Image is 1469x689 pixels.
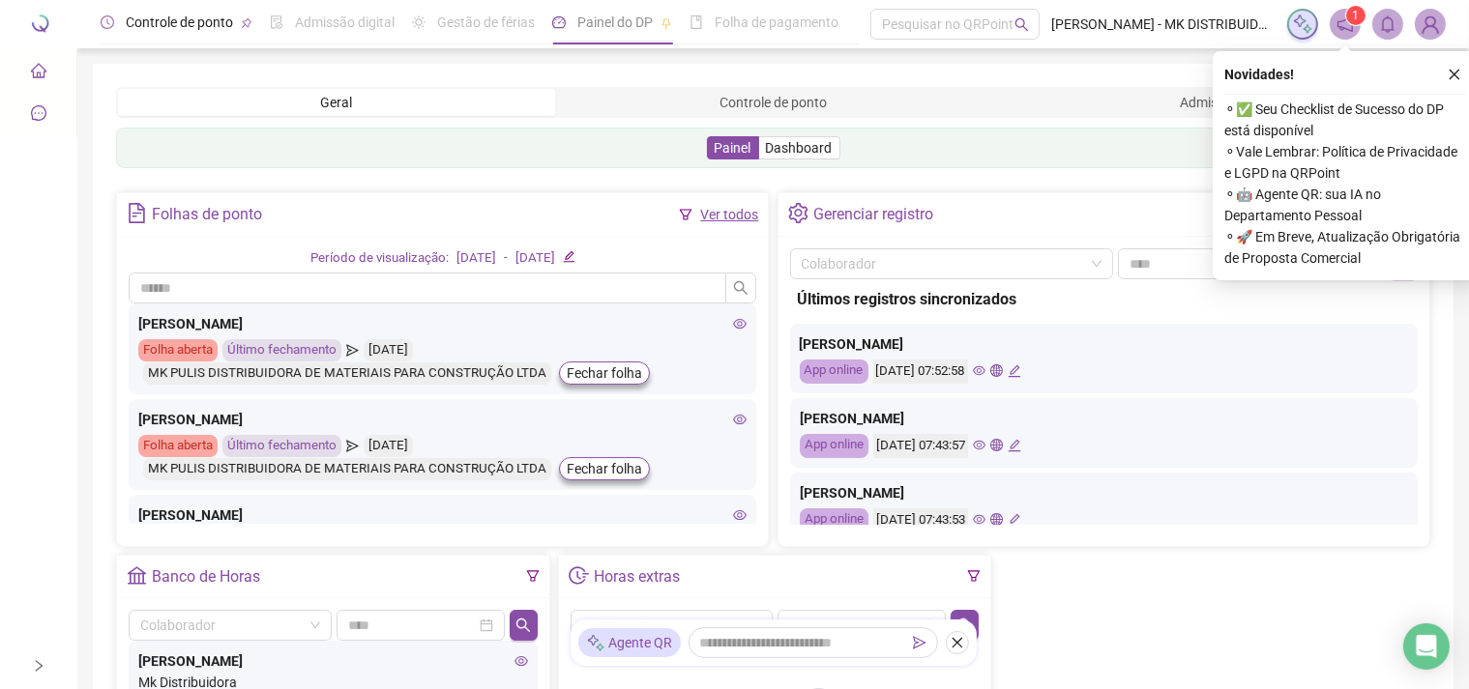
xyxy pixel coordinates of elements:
div: Open Intercom Messenger [1403,623,1450,670]
span: send [346,435,359,457]
span: setting [788,203,808,223]
div: Banco de Horas [152,560,260,593]
span: filter [526,569,540,583]
div: Último fechamento [222,339,341,361]
span: field-time [569,565,589,586]
div: Últimos registros sincronizados [798,287,1410,311]
span: eye [973,439,985,451]
div: [PERSON_NAME] [800,482,1408,503]
div: Período de visualização: [310,248,449,269]
div: Horas extras [594,560,680,593]
span: eye [973,364,985,377]
div: [DATE] [456,248,496,269]
span: edit [1008,439,1020,451]
div: MK PULIS DISTRIBUIDORA DE MATERIAIS PARA CONSTRUÇÃO LTDA [143,458,551,480]
span: eye [733,508,747,522]
span: ⚬ 🚀 Em Breve, Atualização Obrigatória de Proposta Comercial [1224,226,1466,269]
span: pushpin [241,17,252,29]
span: clock-circle [101,15,114,29]
span: edit [1008,364,1020,377]
div: [DATE] 07:52:58 [873,359,968,384]
img: sparkle-icon.fc2bf0ac1784a2077858766a79e2daf3.svg [1292,14,1313,35]
span: [PERSON_NAME] - MK DISTRIBUIDORA [1051,14,1276,35]
span: right [32,659,45,673]
span: book [690,15,703,29]
img: sparkle-icon.fc2bf0ac1784a2077858766a79e2daf3.svg [586,633,605,653]
div: [PERSON_NAME] [138,409,747,430]
span: 1 [1353,9,1360,22]
div: Controle de ponto [555,89,992,116]
div: Último fechamento [222,435,341,457]
span: sun [412,15,426,29]
div: Folha aberta [138,339,218,361]
sup: 1 [1346,6,1366,25]
div: [DATE] 07:43:57 [873,434,968,458]
span: eye [973,513,985,526]
span: Gestão de férias [437,14,535,30]
div: [DATE] [364,339,413,361]
span: dashboard [552,15,566,29]
span: search [733,280,749,296]
span: search [515,617,531,633]
span: file-done [270,15,283,29]
div: Gerenciar registro [813,198,933,231]
span: edit [1008,513,1020,526]
span: Folha de pagamento [715,14,838,30]
div: [PERSON_NAME] [138,504,747,526]
span: Dashboard [766,140,833,156]
span: filter [967,569,981,583]
span: Fechar folha [567,458,642,479]
span: global [990,439,1003,451]
button: Fechar folha [559,457,650,480]
div: Folhas de ponto [152,198,262,231]
div: MK PULIS DISTRIBUIDORA DE MATERIAIS PARA CONSTRUÇÃO LTDA [143,362,551,385]
div: [PERSON_NAME] [138,313,747,334]
span: bank [127,565,147,586]
span: Controle de ponto [126,14,233,30]
span: bell [1379,15,1396,33]
div: Folha aberta [138,435,218,457]
span: global [990,513,1003,526]
div: Admissão [991,89,1428,116]
div: [DATE] [364,435,413,457]
span: eye [733,317,747,330]
div: [DATE] 07:43:53 [873,508,968,532]
div: App online [800,359,868,384]
div: Geral [118,89,555,116]
span: Admissão digital [295,14,395,30]
span: ⚬ ✅ Seu Checklist de Sucesso do DP está disponível [1224,99,1466,141]
div: Agente QR [578,628,681,657]
span: eye [733,413,747,426]
button: Fechar folha [559,361,650,385]
span: global [990,364,1003,377]
div: [PERSON_NAME] [800,333,1408,355]
span: send [346,339,359,361]
span: pushpin [661,17,672,29]
span: eye [514,654,528,668]
span: ⚬ 🤖 Agente QR: sua IA no Departamento Pessoal [1224,184,1466,226]
span: home [31,54,46,93]
span: file-text [127,203,147,223]
span: close [951,636,964,649]
span: search [957,617,973,633]
span: edit [563,250,575,263]
div: [PERSON_NAME] [138,650,528,672]
span: Painel do DP [577,14,653,30]
span: filter [679,208,692,221]
span: notification [1337,15,1354,33]
div: App online [800,508,868,532]
span: ⚬ Vale Lembrar: Política de Privacidade e LGPD na QRPoint [1224,141,1466,184]
a: Ver todos [700,207,758,222]
span: message [31,97,46,135]
div: [DATE] [515,248,555,269]
img: 17959 [1416,10,1445,39]
div: App online [800,434,868,458]
div: - [504,248,508,269]
div: [PERSON_NAME] [800,408,1408,429]
div: segmented control [116,87,1430,118]
span: search [1014,17,1029,32]
span: Painel [715,140,751,156]
span: Novidades ! [1224,64,1294,85]
span: Fechar folha [567,362,642,384]
span: send [913,636,926,649]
